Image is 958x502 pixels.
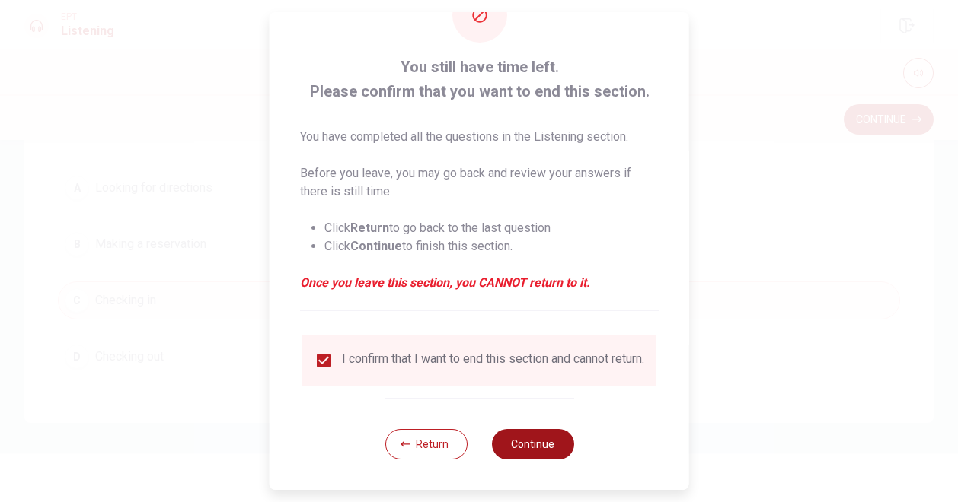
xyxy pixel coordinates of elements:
li: Click to finish this section. [324,237,659,256]
button: Return [385,429,467,459]
li: Click to go back to the last question [324,219,659,237]
div: I confirm that I want to end this section and cannot return. [342,351,644,370]
strong: Return [350,221,389,235]
span: You still have time left. Please confirm that you want to end this section. [300,55,659,103]
button: Continue [491,429,573,459]
em: Once you leave this section, you CANNOT return to it. [300,274,659,292]
p: You have completed all the questions in the Listening section. [300,128,659,146]
strong: Continue [350,239,402,253]
p: Before you leave, you may go back and review your answers if there is still time. [300,164,659,201]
